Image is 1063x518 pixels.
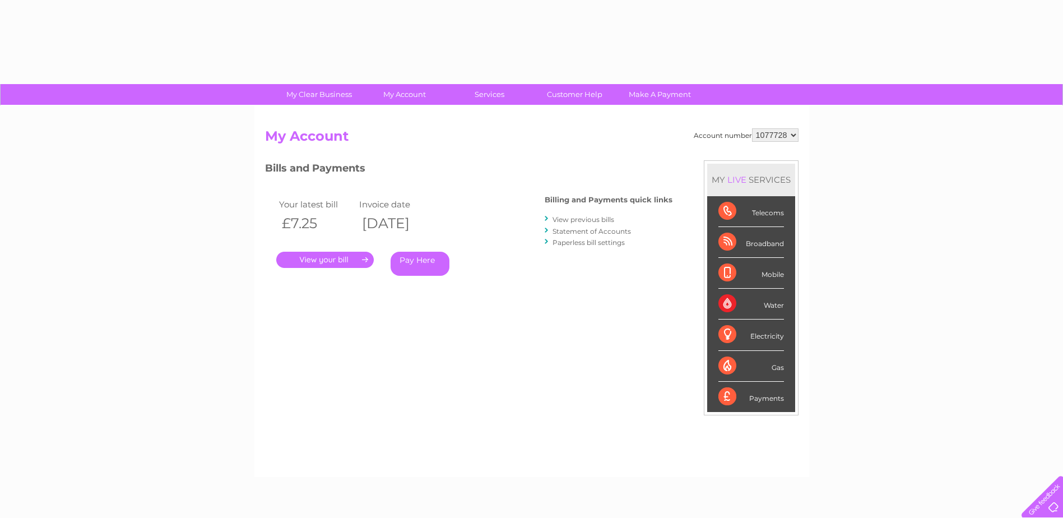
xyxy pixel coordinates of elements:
[443,84,536,105] a: Services
[545,196,672,204] h4: Billing and Payments quick links
[725,174,749,185] div: LIVE
[391,252,449,276] a: Pay Here
[694,128,799,142] div: Account number
[718,289,784,320] div: Water
[276,212,357,235] th: £7.25
[718,351,784,382] div: Gas
[718,320,784,350] div: Electricity
[553,238,625,247] a: Paperless bill settings
[707,164,795,196] div: MY SERVICES
[265,128,799,150] h2: My Account
[265,160,672,180] h3: Bills and Payments
[528,84,621,105] a: Customer Help
[718,227,784,258] div: Broadband
[276,197,357,212] td: Your latest bill
[614,84,706,105] a: Make A Payment
[356,197,437,212] td: Invoice date
[358,84,451,105] a: My Account
[276,252,374,268] a: .
[356,212,437,235] th: [DATE]
[718,196,784,227] div: Telecoms
[718,258,784,289] div: Mobile
[273,84,365,105] a: My Clear Business
[553,215,614,224] a: View previous bills
[718,382,784,412] div: Payments
[553,227,631,235] a: Statement of Accounts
